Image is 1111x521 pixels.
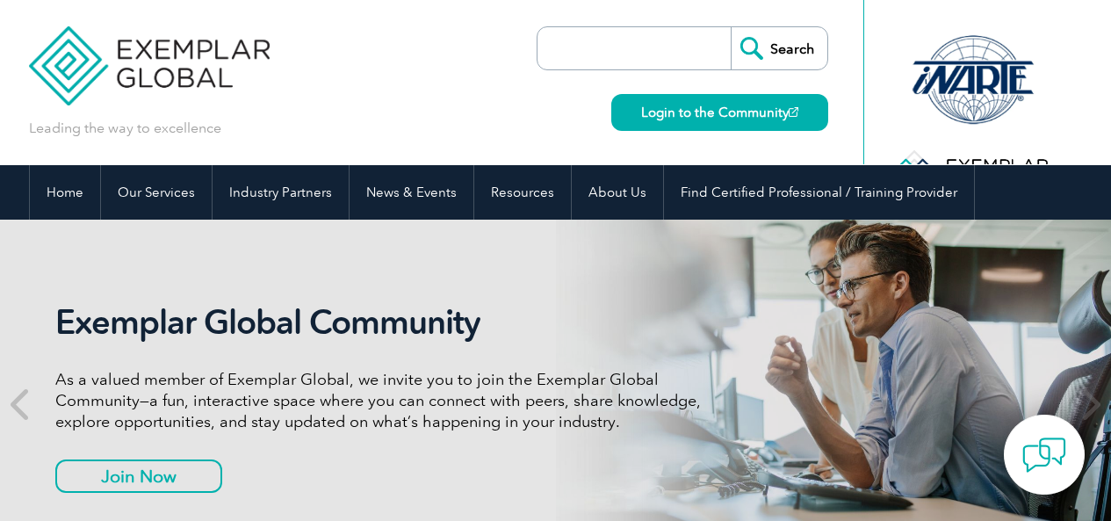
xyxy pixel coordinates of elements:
[1022,433,1066,477] img: contact-chat.png
[789,107,798,117] img: open_square.png
[350,165,473,220] a: News & Events
[30,165,100,220] a: Home
[474,165,571,220] a: Resources
[213,165,349,220] a: Industry Partners
[572,165,663,220] a: About Us
[611,94,828,131] a: Login to the Community
[664,165,974,220] a: Find Certified Professional / Training Provider
[55,369,714,432] p: As a valued member of Exemplar Global, we invite you to join the Exemplar Global Community—a fun,...
[55,302,714,343] h2: Exemplar Global Community
[29,119,221,138] p: Leading the way to excellence
[55,459,222,493] a: Join Now
[101,165,212,220] a: Our Services
[731,27,827,69] input: Search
